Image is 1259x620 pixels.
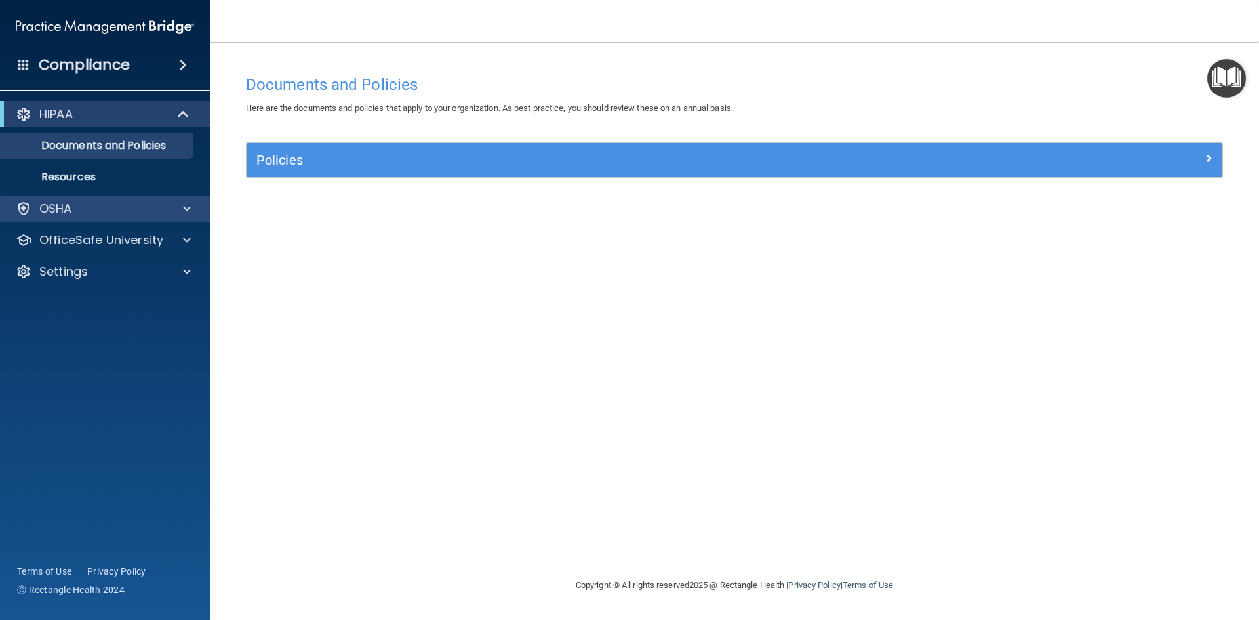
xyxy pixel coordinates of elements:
a: OSHA [16,201,191,217]
span: Here are the documents and policies that apply to your organization. As best practice, you should... [246,103,733,113]
p: HIPAA [39,106,73,122]
button: Open Resource Center [1207,59,1246,98]
a: OfficeSafe University [16,232,191,248]
a: Terms of Use [843,580,893,590]
p: Documents and Policies [9,139,188,152]
p: OfficeSafe University [39,232,163,248]
a: HIPAA [16,106,190,122]
a: Privacy Policy [87,565,146,578]
a: Policies [256,150,1212,171]
a: Terms of Use [17,565,71,578]
p: OSHA [39,201,72,217]
iframe: Drift Widget Chat Controller [1032,527,1243,579]
h4: Documents and Policies [246,76,1223,93]
p: Resources [9,171,188,184]
img: PMB logo [16,14,194,40]
div: Copyright © All rights reserved 2025 @ Rectangle Health | | [495,564,974,606]
h4: Compliance [39,56,130,74]
h5: Policies [256,153,969,167]
a: Settings [16,264,191,279]
a: Privacy Policy [788,580,840,590]
span: Ⓒ Rectangle Health 2024 [17,583,125,596]
p: Settings [39,264,88,279]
